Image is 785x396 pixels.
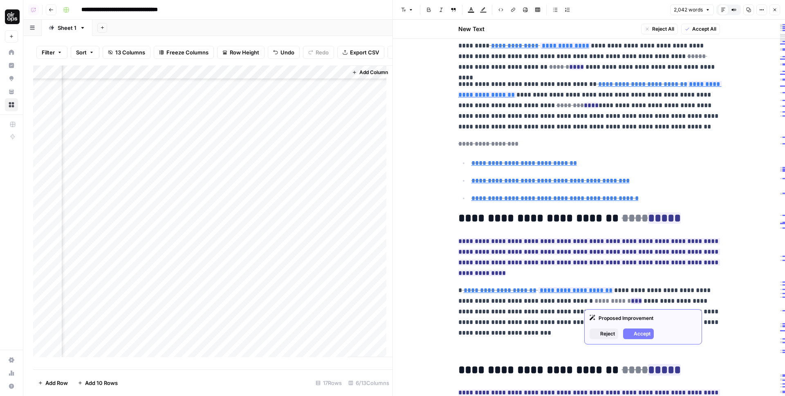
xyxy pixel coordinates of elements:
a: Usage [5,367,18,380]
a: Insights [5,59,18,72]
span: Row Height [230,48,259,56]
a: Opportunities [5,72,18,85]
span: Filter [42,48,55,56]
button: Freeze Columns [154,46,214,59]
button: 13 Columns [103,46,150,59]
button: Export CSV [337,46,384,59]
button: Reject [590,328,618,339]
div: 17 Rows [312,376,345,389]
img: AirOps Administrative Logo [5,9,20,24]
button: Add Row [33,376,73,389]
div: Sheet 1 [58,24,76,32]
span: Accept All [692,25,716,33]
button: Sort [71,46,99,59]
span: Freeze Columns [166,48,209,56]
span: Reject [600,330,615,337]
button: Row Height [217,46,265,59]
span: Redo [316,48,329,56]
span: Reject All [652,25,674,33]
button: Reject All [641,24,678,34]
span: 13 Columns [115,48,145,56]
a: Browse [5,98,18,111]
span: Undo [280,48,294,56]
button: 2,042 words [670,4,714,15]
a: Settings [5,353,18,367]
span: Add 10 Rows [85,379,118,387]
div: Proposed Improvement [590,315,697,322]
button: Redo [303,46,334,59]
span: Add Column [359,69,388,76]
div: 6/13 Columns [345,376,392,389]
button: Add 10 Rows [73,376,123,389]
h2: New Text [458,25,484,33]
button: Filter [36,46,67,59]
button: Help + Support [5,380,18,393]
a: Your Data [5,85,18,98]
span: Export CSV [350,48,379,56]
button: Accept [623,328,654,339]
a: Home [5,46,18,59]
button: Accept All [681,24,720,34]
button: Workspace: AirOps Administrative [5,7,18,27]
span: Accept [634,330,650,337]
span: Sort [76,48,87,56]
button: Undo [268,46,300,59]
button: Add Column [349,67,391,78]
a: Sheet 1 [42,20,92,36]
span: 2,042 words [674,6,703,13]
span: Add Row [45,379,68,387]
